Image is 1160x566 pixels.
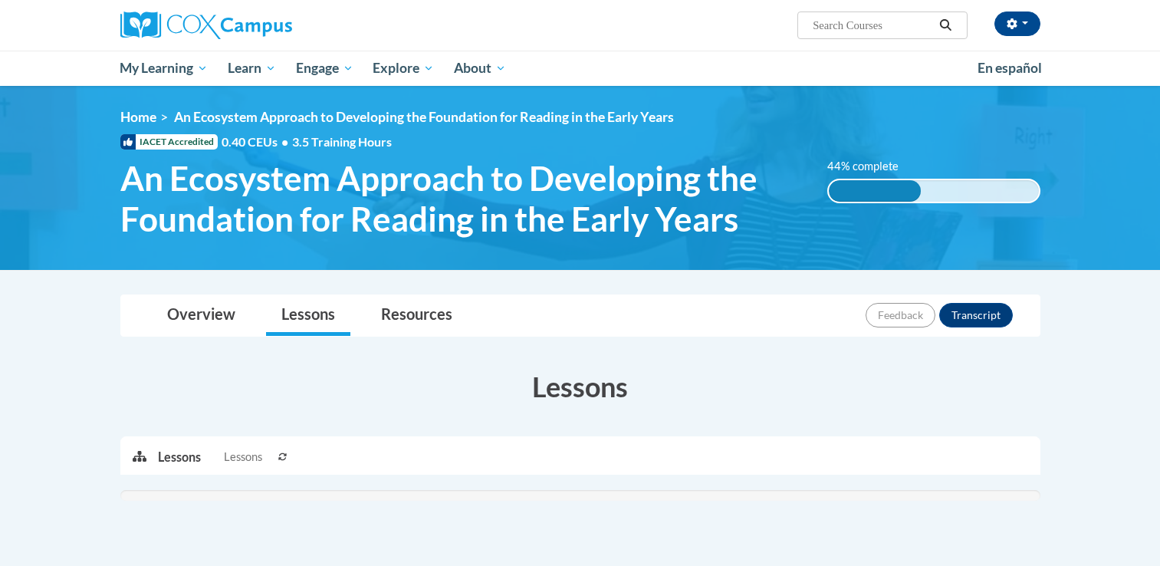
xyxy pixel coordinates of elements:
[934,16,957,35] button: Search
[120,158,805,239] span: An Ecosystem Approach to Developing the Foundation for Reading in the Early Years
[968,52,1052,84] a: En español
[120,367,1040,406] h3: Lessons
[444,51,516,86] a: About
[120,59,208,77] span: My Learning
[224,449,262,466] span: Lessons
[120,12,412,39] a: Cox Campus
[811,16,934,35] input: Search Courses
[266,295,350,336] a: Lessons
[296,59,353,77] span: Engage
[158,449,201,466] p: Lessons
[120,134,218,150] span: IACET Accredited
[152,295,251,336] a: Overview
[292,134,392,149] span: 3.5 Training Hours
[222,133,292,150] span: 0.40 CEUs
[281,134,288,149] span: •
[218,51,286,86] a: Learn
[228,59,276,77] span: Learn
[97,51,1063,86] div: Main menu
[286,51,363,86] a: Engage
[939,303,1013,327] button: Transcript
[454,59,506,77] span: About
[373,59,434,77] span: Explore
[866,303,935,327] button: Feedback
[978,60,1042,76] span: En español
[366,295,468,336] a: Resources
[120,12,292,39] img: Cox Campus
[363,51,444,86] a: Explore
[120,109,156,125] a: Home
[829,180,921,202] div: 44% complete
[110,51,219,86] a: My Learning
[174,109,674,125] span: An Ecosystem Approach to Developing the Foundation for Reading in the Early Years
[994,12,1040,36] button: Account Settings
[827,158,915,175] label: 44% complete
